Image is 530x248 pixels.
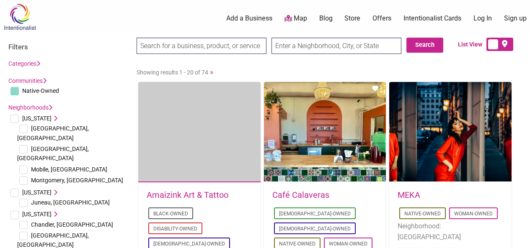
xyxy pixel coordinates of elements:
a: [DEMOGRAPHIC_DATA]-Owned [279,211,351,217]
h3: Filters [8,43,128,51]
span: Juneau, [GEOGRAPHIC_DATA] [31,199,110,206]
a: Disability-Owned [153,226,197,232]
input: Enter a Neighborhood, City, or State [271,38,401,54]
a: [DEMOGRAPHIC_DATA]-Owned [153,241,225,247]
a: Native-Owned [404,211,441,217]
span: [GEOGRAPHIC_DATA], [GEOGRAPHIC_DATA] [17,146,89,161]
a: Offers [372,14,391,23]
a: Log In [473,14,492,23]
a: Communities [8,77,47,84]
span: Montgomery, [GEOGRAPHIC_DATA] [31,177,123,184]
a: Neighborhoods [8,104,52,111]
span: [GEOGRAPHIC_DATA], [GEOGRAPHIC_DATA] [17,232,89,248]
a: Blog [319,14,333,23]
span: Mobile, [GEOGRAPHIC_DATA] [31,166,107,173]
a: Black-Owned [153,211,188,217]
a: Native-Owned [279,241,315,247]
a: » [210,68,213,76]
span: List View [458,40,486,49]
a: MEKA [398,190,420,200]
span: [GEOGRAPHIC_DATA], [GEOGRAPHIC_DATA] [17,125,89,141]
span: [US_STATE] [22,211,52,217]
button: Search [406,38,443,53]
span: Chandler, [GEOGRAPHIC_DATA] [31,221,113,228]
a: Amaizink Art & Tattoo [147,190,228,200]
a: Sign up [504,14,527,23]
a: Café Calaveras [272,190,329,200]
span: Showing results 1 - 20 of 74 [137,69,208,76]
li: Neighborhood: [GEOGRAPHIC_DATA] [398,221,503,242]
a: Map [284,14,307,23]
a: Categories [8,60,40,67]
span: Native-Owned [22,87,59,94]
a: Add a Business [226,14,272,23]
span: [US_STATE] [22,115,52,122]
a: [DEMOGRAPHIC_DATA]-Owned [279,226,351,232]
span: [US_STATE] [22,189,52,196]
a: Store [344,14,360,23]
a: Woman-Owned [454,211,493,217]
input: Search for a business, product, or service [137,38,266,54]
a: Intentionalist Cards [403,14,461,23]
a: Woman-Owned [329,241,367,247]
